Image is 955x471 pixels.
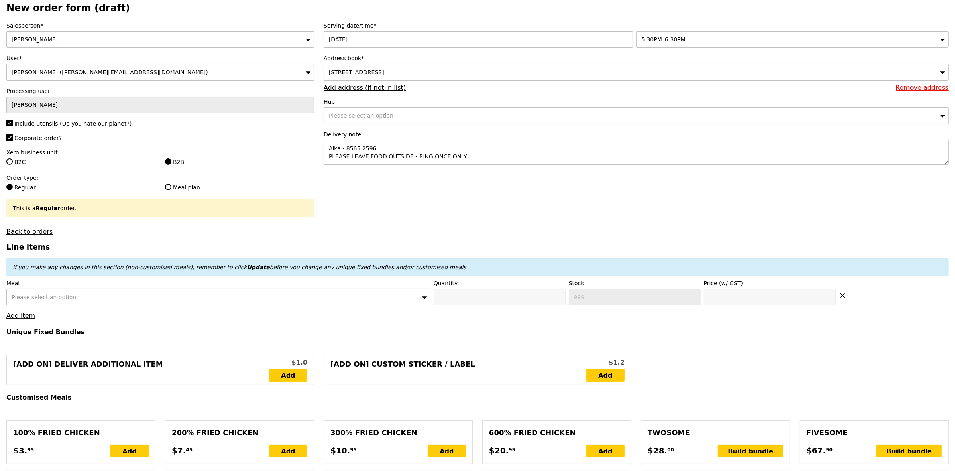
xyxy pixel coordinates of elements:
div: This is a order. [13,204,308,212]
a: Remove address [896,84,949,91]
input: B2C [6,158,13,165]
div: Add [586,445,625,457]
span: Please select an option [12,294,76,300]
div: Fivesome [806,427,942,438]
label: Delivery note [324,130,949,138]
a: Add [586,369,625,382]
div: 200% Fried Chicken [172,427,307,438]
label: B2C [6,158,155,166]
label: User* [6,54,314,62]
h3: Line items [6,243,949,251]
div: 600% Fried Chicken [489,427,625,438]
span: $20. [489,445,509,457]
a: Add item [6,312,35,319]
label: Order type: [6,174,314,182]
span: $7. [172,445,186,457]
div: Build bundle [718,445,783,457]
label: Stock [569,279,701,287]
label: B2B [165,158,314,166]
span: 45 [186,447,193,453]
div: Add [428,445,466,457]
span: $3. [13,445,27,457]
div: Add [269,445,307,457]
label: Processing user [6,87,314,95]
span: $28. [648,445,667,457]
label: Price (w/ GST) [704,279,836,287]
b: Update [247,264,269,270]
div: 300% Fried Chicken [330,427,466,438]
label: Quantity [434,279,566,287]
a: Add address (if not in list) [324,84,406,91]
span: [STREET_ADDRESS] [329,69,384,75]
label: Meal plan [165,183,314,191]
label: Meal [6,279,430,287]
span: 95 [509,447,515,453]
input: B2B [165,158,171,165]
input: Include utensils (Do you hate our planet?) [6,120,13,126]
b: Regular [35,205,60,211]
div: $1.2 [586,358,625,367]
a: Add [269,369,307,382]
input: Regular [6,184,13,190]
span: 95 [27,447,34,453]
label: Xero business unit: [6,148,314,156]
div: [Add on] Deliver Additional Item [13,359,269,382]
div: $1.0 [269,358,307,367]
label: Salesperson* [6,22,314,30]
label: Hub [324,98,949,106]
span: 5:30PM–6:30PM [641,36,686,43]
span: $10. [330,445,350,457]
span: 95 [350,447,357,453]
span: $67. [806,445,826,457]
input: Corporate order? [6,134,13,141]
div: Twosome [648,427,783,438]
h2: New order form (draft) [6,2,949,14]
label: Address book* [324,54,949,62]
div: 100% Fried Chicken [13,427,149,438]
input: Serving date [324,31,633,48]
label: Serving date/time* [324,22,949,30]
a: Back to orders [6,228,53,235]
span: 00 [667,447,674,453]
div: [Add on] Custom Sticker / Label [330,359,586,382]
span: Please select an option [329,112,393,119]
h4: Customised Meals [6,394,949,401]
span: [PERSON_NAME] ([PERSON_NAME][EMAIL_ADDRESS][DOMAIN_NAME]) [12,69,208,75]
span: 50 [826,447,833,453]
div: Build bundle [876,445,942,457]
h4: Unique Fixed Bundles [6,328,949,336]
label: Regular [6,183,155,191]
input: Meal plan [165,184,171,190]
div: Add [110,445,149,457]
span: Corporate order? [14,135,62,141]
em: If you make any changes in this section (non-customised meals), remember to click before you chan... [13,264,466,270]
span: Include utensils (Do you hate our planet?) [14,120,132,127]
span: [PERSON_NAME] [12,36,58,43]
